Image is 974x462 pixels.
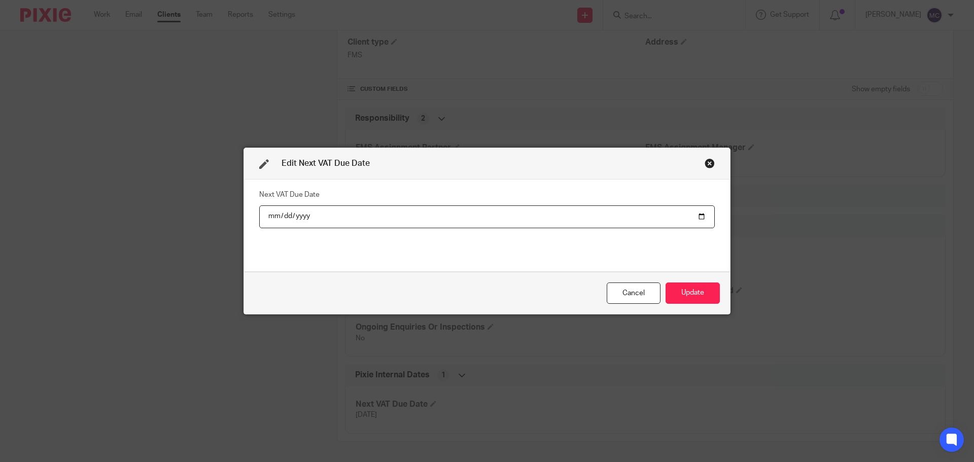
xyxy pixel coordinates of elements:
span: Edit Next VAT Due Date [282,159,370,167]
button: Update [666,282,720,304]
div: Close this dialog window [607,282,660,304]
label: Next VAT Due Date [259,190,320,200]
input: YYYY-MM-DD [259,205,715,228]
div: Close this dialog window [705,158,715,168]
